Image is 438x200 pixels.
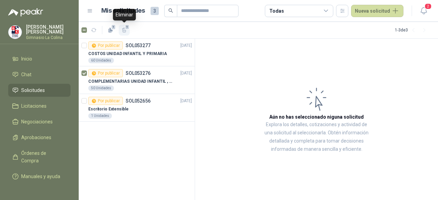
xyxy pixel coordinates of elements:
[180,98,192,104] p: [DATE]
[8,8,43,16] img: Logo peakr
[8,115,70,128] a: Negociaciones
[21,118,53,125] span: Negociaciones
[88,106,128,112] p: Escritorio Extensible
[263,121,370,154] p: Explora los detalles, cotizaciones y actividad de una solicitud al seleccionarla. Obtén informaci...
[8,52,70,65] a: Inicio
[111,24,116,30] span: 1
[269,113,364,121] h3: Aún no has seleccionado niguna solicitud
[8,99,70,112] a: Licitaciones
[8,147,70,167] a: Órdenes de Compra
[395,25,430,36] div: 1 - 3 de 3
[21,102,47,110] span: Licitaciones
[26,36,70,40] p: Gimnasio La Colina
[88,41,123,50] div: Por publicar
[126,98,151,103] p: SOL052656
[9,26,22,39] img: Company Logo
[125,24,130,30] span: 1
[21,71,31,78] span: Chat
[21,149,64,164] span: Órdenes de Compra
[105,25,116,36] button: 1
[79,39,195,66] a: Por publicarSOL053277[DATE] COSTOS UNIDAD INFANTIL Y PRIMARIA60 Unidades
[88,69,123,77] div: Por publicar
[79,94,195,122] a: Por publicarSOL052656[DATE] Escritorio Extensible1 Unidades
[417,5,430,17] button: 2
[88,51,167,57] p: COSTOS UNIDAD INFANTIL Y PRIMARIA
[126,71,151,76] p: SOL053276
[88,85,114,91] div: 50 Unidades
[119,25,130,36] button: 1
[26,25,70,34] p: [PERSON_NAME] [PERSON_NAME]
[126,43,151,48] p: SOL053277
[180,70,192,77] p: [DATE]
[180,42,192,49] p: [DATE]
[351,5,403,17] button: Nueva solicitud
[88,78,173,85] p: COMPLEMENTARIAS UNIDAD INFANTIL , PRIMARIA Y BTO
[21,173,60,180] span: Manuales y ayuda
[151,7,159,15] span: 3
[88,58,114,63] div: 60 Unidades
[269,7,284,15] div: Todas
[21,134,51,141] span: Aprobaciones
[21,55,32,63] span: Inicio
[79,66,195,94] a: Por publicarSOL053276[DATE] COMPLEMENTARIAS UNIDAD INFANTIL , PRIMARIA Y BTO50 Unidades
[21,86,45,94] span: Solicitudes
[88,113,112,119] div: 1 Unidades
[8,131,70,144] a: Aprobaciones
[8,68,70,81] a: Chat
[424,3,432,10] span: 2
[101,6,145,16] h1: Mis solicitudes
[88,97,123,105] div: Por publicar
[168,8,173,13] span: search
[8,84,70,97] a: Solicitudes
[8,170,70,183] a: Manuales y ayuda
[113,9,136,21] div: Eliminar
